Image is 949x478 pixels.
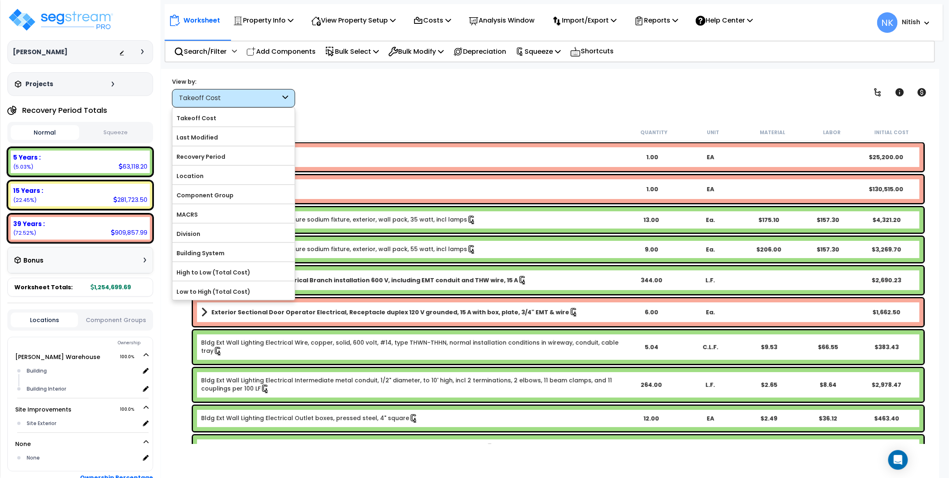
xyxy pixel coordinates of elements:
[201,245,476,254] a: Individual Item
[172,131,295,144] label: Last Modified
[82,316,149,325] button: Component Groups
[552,15,617,26] p: Import/Export
[13,229,36,236] small: 72.5159968250781%
[13,186,43,195] b: 15 Years :
[623,414,680,423] div: 12.00
[857,153,915,161] div: $25,200.00
[172,266,295,279] label: High to Low (Total Cost)
[858,414,915,423] div: $463.40
[707,129,720,136] small: Unit
[201,215,476,224] a: Individual Item
[233,15,293,26] p: Property Info
[449,42,511,61] div: Depreciation
[201,274,621,286] a: Assembly Title
[760,129,786,136] small: Material
[623,153,681,161] div: 1.00
[623,343,680,351] div: 5.04
[874,129,909,136] small: Initial Cost
[388,46,444,57] p: Bulk Modify
[681,153,740,161] div: EA
[242,42,320,61] div: Add Components
[682,308,739,316] div: Ea.
[858,343,915,351] div: $383.43
[172,189,295,201] label: Component Group
[183,15,220,26] p: Worksheet
[7,7,114,32] img: logo_pro_r.png
[13,153,41,162] b: 5 Years :
[799,381,856,389] div: $8.64
[325,46,379,57] p: Bulk Select
[877,12,898,33] span: NK
[15,353,100,361] a: [PERSON_NAME] Warehouse 100.0%
[81,126,150,140] button: Squeeze
[799,414,856,423] div: $36.12
[172,112,295,124] label: Takeoff Cost
[201,444,495,453] a: Assembly Item
[120,352,142,362] span: 100.0%
[22,106,107,114] h4: Recovery Period Totals
[858,216,915,224] div: $4,321.20
[179,94,280,103] div: Takeoff Cost
[13,197,37,204] small: 22.45346067833398%
[201,306,621,318] a: Assembly Title
[857,185,915,193] div: $130,515.00
[13,163,33,170] small: 5.030542496587916%
[11,313,78,327] button: Locations
[413,15,451,26] p: Costs
[799,216,856,224] div: $157.30
[201,414,418,423] a: Assembly Item
[682,276,739,284] div: L.F.
[311,15,396,26] p: View Property Setup
[740,414,798,423] div: $2.49
[682,245,739,254] div: Ea.
[246,46,316,57] p: Add Components
[15,405,71,414] a: Site Improvements 100.0%
[119,162,147,171] div: 63,118.20
[623,245,680,254] div: 9.00
[15,440,31,448] a: None
[23,257,44,264] h3: Bonus
[858,444,915,452] div: $185.60
[25,366,140,376] div: Building
[211,308,569,316] b: Exterior Sectional Door Operator Electrical, Receptacle duplex 120 V grounded, 15 A with box, pla...
[211,276,518,284] b: Bldg Ext Wall Lighting Electrical Branch installation 600 V, including EMT conduit and THW wire, ...
[172,228,295,240] label: Division
[25,453,140,463] div: None
[682,216,739,224] div: Ea.
[682,381,739,389] div: L.F.
[696,15,753,26] p: Help Center
[740,245,798,254] div: $206.00
[113,195,147,204] div: 281,723.50
[799,245,856,254] div: $157.30
[25,384,140,394] div: Building Interior
[453,46,506,57] p: Depreciation
[172,78,295,86] div: View by:
[13,48,67,56] h3: [PERSON_NAME]
[740,381,798,389] div: $2.65
[172,247,295,259] label: Building System
[640,129,667,136] small: Quantity
[740,343,798,351] div: $9.53
[11,125,79,140] button: Normal
[172,208,295,221] label: MACRS
[623,444,680,452] div: 12.00
[570,46,614,57] p: Shortcuts
[681,185,740,193] div: EA
[201,376,621,393] a: Assembly Item
[623,381,680,389] div: 264.00
[682,343,739,351] div: C.L.F.
[858,276,915,284] div: $2,690.23
[516,46,561,57] p: Squeeze
[902,18,920,26] b: Nitish
[91,283,131,291] b: 1,254,699.69
[13,220,45,228] b: 39 Years :
[25,80,53,88] h3: Projects
[623,308,680,316] div: 6.00
[740,216,798,224] div: $175.10
[469,15,534,26] p: Analysis Window
[172,286,295,298] label: Low to High (Total Cost)
[858,245,915,254] div: $3,269.70
[858,381,915,389] div: $2,978.47
[111,228,147,237] div: 909,857.99
[174,46,227,57] p: Search/Filter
